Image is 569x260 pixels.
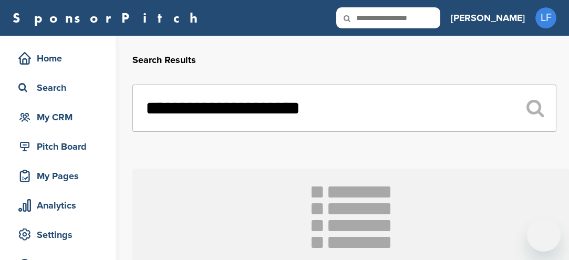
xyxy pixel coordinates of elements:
[11,105,105,129] a: My CRM
[11,193,105,217] a: Analytics
[527,218,561,252] iframe: Button to launch messaging window
[16,196,105,215] div: Analytics
[11,164,105,188] a: My Pages
[16,49,105,68] div: Home
[16,225,105,244] div: Settings
[11,76,105,100] a: Search
[13,11,204,25] a: SponsorPitch
[451,11,525,25] h3: [PERSON_NAME]
[16,137,105,156] div: Pitch Board
[132,53,556,67] h2: Search Results
[11,134,105,159] a: Pitch Board
[16,108,105,127] div: My CRM
[11,223,105,247] a: Settings
[451,6,525,29] a: [PERSON_NAME]
[16,78,105,97] div: Search
[11,46,105,70] a: Home
[535,7,556,28] span: LF
[16,167,105,185] div: My Pages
